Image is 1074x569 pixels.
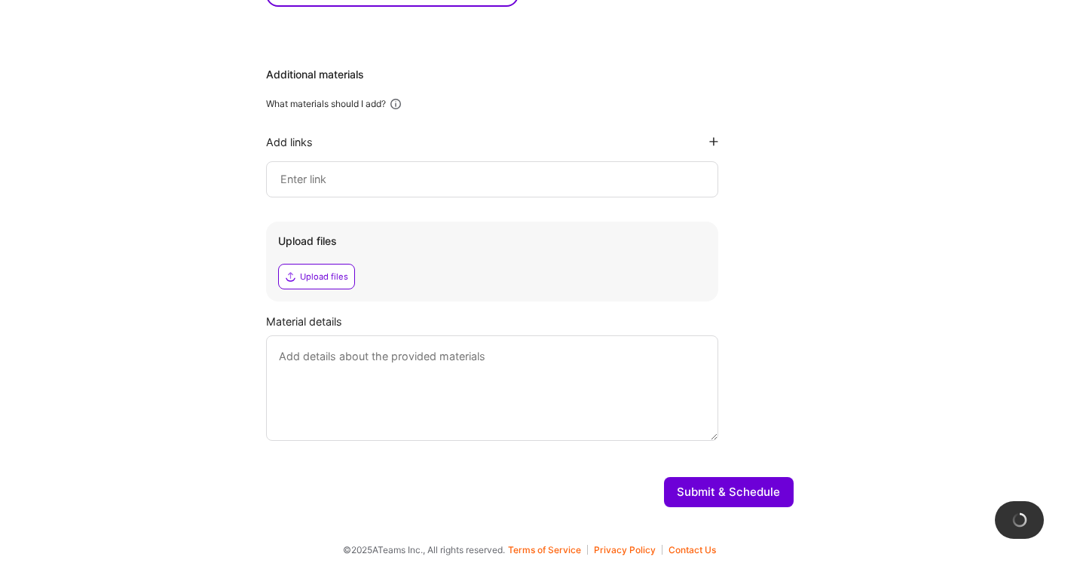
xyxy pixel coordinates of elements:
div: What materials should I add? [266,98,386,110]
div: Upload files [300,271,348,283]
i: icon Info [389,97,402,111]
button: Submit & Schedule [664,477,794,507]
i: icon PlusBlackFlat [709,137,718,146]
div: Upload files [278,234,706,249]
div: Additional materials [266,67,794,82]
i: icon Upload2 [285,271,297,283]
input: Enter link [279,170,705,188]
div: Material details [266,314,794,329]
span: © 2025 ATeams Inc., All rights reserved. [343,542,505,558]
button: Privacy Policy [594,545,662,555]
div: Add links [266,135,313,149]
button: Terms of Service [508,545,588,555]
img: loading [1010,510,1029,529]
button: Contact Us [669,545,716,555]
